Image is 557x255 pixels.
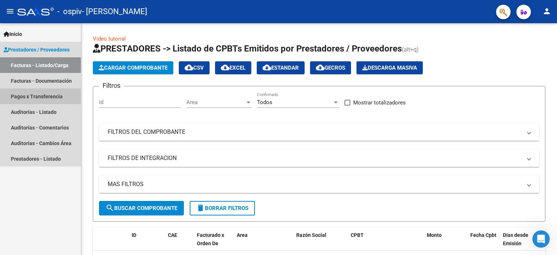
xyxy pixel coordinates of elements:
button: Estandar [257,61,305,74]
span: Mostrar totalizadores [353,98,406,107]
mat-panel-title: FILTROS DE INTEGRACION [108,154,522,162]
span: Inicio [4,30,22,38]
span: - ospiv [57,4,82,20]
button: CSV [179,61,210,74]
mat-icon: cloud_download [263,63,271,72]
span: ID [132,232,136,238]
button: Cargar Comprobante [93,61,173,74]
button: EXCEL [215,61,251,74]
span: Fecha Cpbt [470,232,496,238]
h3: Filtros [99,81,124,91]
mat-expansion-panel-header: MAS FILTROS [99,176,539,193]
span: Razón Social [296,232,326,238]
mat-icon: person [542,7,551,16]
span: (alt+q) [402,46,419,53]
iframe: Intercom live chat [532,230,550,248]
a: Video tutorial [93,36,126,42]
span: CSV [185,65,204,71]
span: Cargar Comprobante [99,65,168,71]
button: Buscar Comprobante [99,201,184,215]
button: Gecros [310,61,351,74]
span: Borrar Filtros [196,205,248,211]
mat-icon: menu [6,7,15,16]
mat-panel-title: MAS FILTROS [108,180,522,188]
mat-icon: cloud_download [221,63,230,72]
span: Area [237,232,248,238]
span: - [PERSON_NAME] [82,4,147,20]
span: Estandar [263,65,299,71]
span: Gecros [316,65,345,71]
span: Monto [427,232,442,238]
span: Todos [257,99,272,106]
span: CPBT [351,232,364,238]
mat-icon: cloud_download [316,63,325,72]
span: CAE [168,232,177,238]
mat-icon: cloud_download [185,63,193,72]
span: Prestadores / Proveedores [4,46,70,54]
span: EXCEL [221,65,246,71]
button: Borrar Filtros [190,201,255,215]
mat-icon: delete [196,203,205,212]
span: Días desde Emisión [503,232,528,246]
span: PRESTADORES -> Listado de CPBTs Emitidos por Prestadores / Proveedores [93,44,402,54]
mat-icon: search [106,203,114,212]
mat-panel-title: FILTROS DEL COMPROBANTE [108,128,522,136]
span: Descarga Masiva [362,65,417,71]
span: Facturado x Orden De [197,232,224,246]
button: Descarga Masiva [356,61,423,74]
mat-expansion-panel-header: FILTROS DEL COMPROBANTE [99,123,539,141]
mat-expansion-panel-header: FILTROS DE INTEGRACION [99,149,539,167]
span: Area [186,99,245,106]
app-download-masive: Descarga masiva de comprobantes (adjuntos) [356,61,423,74]
span: Buscar Comprobante [106,205,177,211]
